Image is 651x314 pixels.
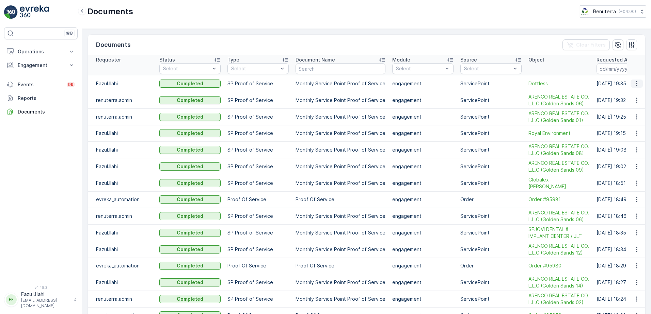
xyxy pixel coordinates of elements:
[177,296,203,302] p: Completed
[457,92,525,108] td: ServicePoint
[389,291,457,307] td: engagement
[457,208,525,224] td: ServicePoint
[528,243,590,256] a: ARENCO REAL ESTATE CO. L.L.C (Golden Sands 12)
[159,245,221,254] button: Completed
[177,213,203,220] p: Completed
[224,224,292,241] td: SP Proof of Service
[457,291,525,307] td: ServicePoint
[18,62,64,69] p: Engagement
[177,114,203,120] p: Completed
[224,92,292,108] td: SP Proof of Service
[159,195,221,204] button: Completed
[18,48,64,55] p: Operations
[88,274,156,291] td: Fazul.Ilahi
[177,130,203,137] p: Completed
[528,292,590,306] a: ARENCO REAL ESTATE CO. L.L.C (Golden Sands 02)
[88,158,156,175] td: Fazul.Ilahi
[460,56,477,63] p: Source
[88,258,156,274] td: evreka_automation
[292,141,389,158] td: Monthly Service Point Proof of Service
[389,274,457,291] td: engagement
[580,8,590,15] img: Screenshot_2024-07-26_at_13.33.01.png
[389,208,457,224] td: engagement
[227,56,239,63] p: Type
[177,279,203,286] p: Completed
[163,65,210,72] p: Select
[4,45,78,58] button: Operations
[528,226,590,240] a: SEJOVI DENTAL & IMPLANT CENTER / JLT
[389,108,457,125] td: engagement
[159,146,221,154] button: Completed
[88,125,156,141] td: Fazul.Ilahi
[528,176,590,190] span: Globalex- [PERSON_NAME]
[528,130,590,137] a: Royal Environment
[389,75,457,92] td: engagement
[528,80,590,87] a: Dottless
[159,80,221,88] button: Completed
[457,158,525,175] td: ServicePoint
[528,276,590,289] span: ARENCO REAL ESTATE CO. L.L.C (Golden Sands 14)
[88,191,156,208] td: evreka_automation
[389,224,457,241] td: engagement
[4,5,18,19] img: logo
[576,41,606,48] p: Clear Filters
[457,175,525,191] td: ServicePoint
[528,110,590,124] a: ARENCO REAL ESTATE CO. L.L.C (Golden Sands 01)
[159,179,221,187] button: Completed
[224,108,292,125] td: SP Proof of Service
[159,96,221,104] button: Completed
[292,274,389,291] td: Monthly Service Point Proof of Service
[389,258,457,274] td: engagement
[292,175,389,191] td: Monthly Service Point Proof of Service
[159,113,221,121] button: Completed
[528,93,590,107] a: ARENCO REAL ESTATE CO. L.L.C (Golden Sands 06)
[88,92,156,108] td: renuterra.admin
[159,229,221,237] button: Completed
[389,241,457,258] td: engagement
[224,125,292,141] td: SP Proof of Service
[292,92,389,108] td: Monthly Service Point Proof of Service
[68,82,74,87] p: 99
[4,285,78,290] span: v 1.49.3
[528,56,544,63] p: Object
[396,65,443,72] p: Select
[296,63,385,74] input: Search
[224,241,292,258] td: SP Proof of Service
[231,65,278,72] p: Select
[159,162,221,171] button: Completed
[292,125,389,141] td: Monthly Service Point Proof of Service
[389,158,457,175] td: engagement
[597,63,643,74] input: dd/mm/yyyy
[528,160,590,173] span: ARENCO REAL ESTATE CO. L.L.C (Golden Sands 09)
[292,241,389,258] td: Monthly Service Point Proof of Service
[96,40,131,50] p: Documents
[528,143,590,157] a: ARENCO REAL ESTATE CO. L.L.C (Golden Sands 08)
[292,75,389,92] td: Monthly Service Point Proof of Service
[88,75,156,92] td: Fazul.Ilahi
[457,274,525,291] td: ServicePoint
[292,291,389,307] td: Monthly Service Point Proof of Service
[528,196,590,203] a: Order #95981
[580,5,646,18] button: Renuterra(+04:00)
[224,208,292,224] td: SP Proof of Service
[6,294,17,305] div: FF
[296,56,335,63] p: Document Name
[177,246,203,253] p: Completed
[457,258,525,274] td: Order
[177,146,203,153] p: Completed
[4,58,78,72] button: Engagement
[177,180,203,187] p: Completed
[88,291,156,307] td: renuterra.admin
[292,258,389,274] td: Proof Of Service
[457,141,525,158] td: ServicePoint
[389,175,457,191] td: engagement
[177,163,203,170] p: Completed
[18,81,63,88] p: Events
